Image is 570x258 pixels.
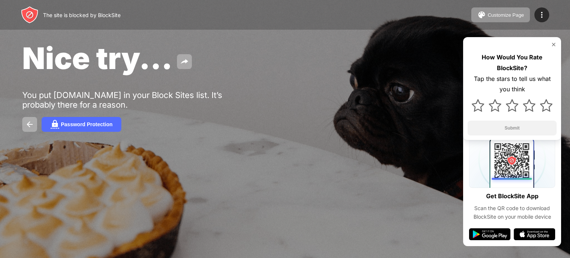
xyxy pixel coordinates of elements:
[471,7,530,22] button: Customize Page
[469,228,511,240] img: google-play.svg
[50,120,59,129] img: password.svg
[540,99,553,112] img: star.svg
[180,57,189,66] img: share.svg
[472,99,484,112] img: star.svg
[25,120,34,129] img: back.svg
[506,99,518,112] img: star.svg
[61,121,112,127] div: Password Protection
[43,12,121,18] div: The site is blocked by BlockSite
[488,12,524,18] div: Customize Page
[486,191,538,202] div: Get BlockSite App
[477,10,486,19] img: pallet.svg
[21,6,39,24] img: header-logo.svg
[489,99,501,112] img: star.svg
[523,99,535,112] img: star.svg
[468,52,557,74] div: How Would You Rate BlockSite?
[22,40,173,76] span: Nice try...
[551,42,557,48] img: rate-us-close.svg
[468,121,557,135] button: Submit
[469,204,555,221] div: Scan the QR code to download BlockSite on your mobile device
[468,74,557,95] div: Tap the stars to tell us what you think
[22,90,252,110] div: You put [DOMAIN_NAME] in your Block Sites list. It’s probably there for a reason.
[537,10,546,19] img: menu-icon.svg
[42,117,121,132] button: Password Protection
[514,228,555,240] img: app-store.svg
